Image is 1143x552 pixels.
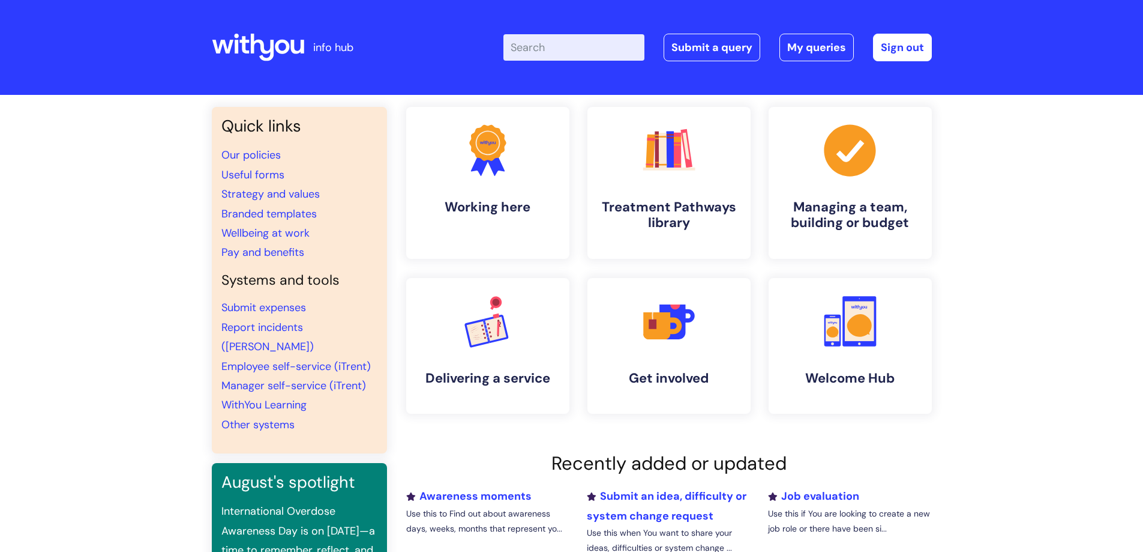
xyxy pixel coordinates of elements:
[221,378,366,393] a: Manager self-service (iTrent)
[221,417,295,432] a: Other systems
[779,34,854,61] a: My queries
[221,168,284,182] a: Useful forms
[313,38,353,57] p: info hub
[406,107,569,259] a: Working here
[221,300,306,315] a: Submit expenses
[416,371,560,386] h4: Delivering a service
[503,34,932,61] div: | -
[221,187,320,201] a: Strategy and values
[406,506,569,536] p: Use this to Find out about awareness days, weeks, months that represent yo...
[221,207,317,221] a: Branded templates
[406,452,932,475] h2: Recently added or updated
[221,320,314,354] a: Report incidents ([PERSON_NAME])
[221,272,377,289] h4: Systems and tools
[778,371,922,386] h4: Welcome Hub
[873,34,932,61] a: Sign out
[221,226,310,240] a: Wellbeing at work
[221,473,377,492] h3: August's spotlight
[778,199,922,231] h4: Managing a team, building or budget
[587,489,746,523] a: Submit an idea, difficulty or system change request
[597,371,741,386] h4: Get involved
[769,107,932,259] a: Managing a team, building or budget
[221,148,281,162] a: Our policies
[664,34,760,61] a: Submit a query
[221,398,307,412] a: WithYou Learning
[587,107,751,259] a: Treatment Pathways library
[768,506,931,536] p: Use this if You are looking to create a new job role or there have been si...
[503,34,644,61] input: Search
[221,245,304,259] a: Pay and benefits
[221,359,371,374] a: Employee self-service (iTrent)
[597,199,741,231] h4: Treatment Pathways library
[406,489,532,503] a: Awareness moments
[768,489,859,503] a: Job evaluation
[221,117,377,136] h3: Quick links
[416,199,560,215] h4: Working here
[587,278,751,414] a: Get involved
[406,278,569,414] a: Delivering a service
[769,278,932,414] a: Welcome Hub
